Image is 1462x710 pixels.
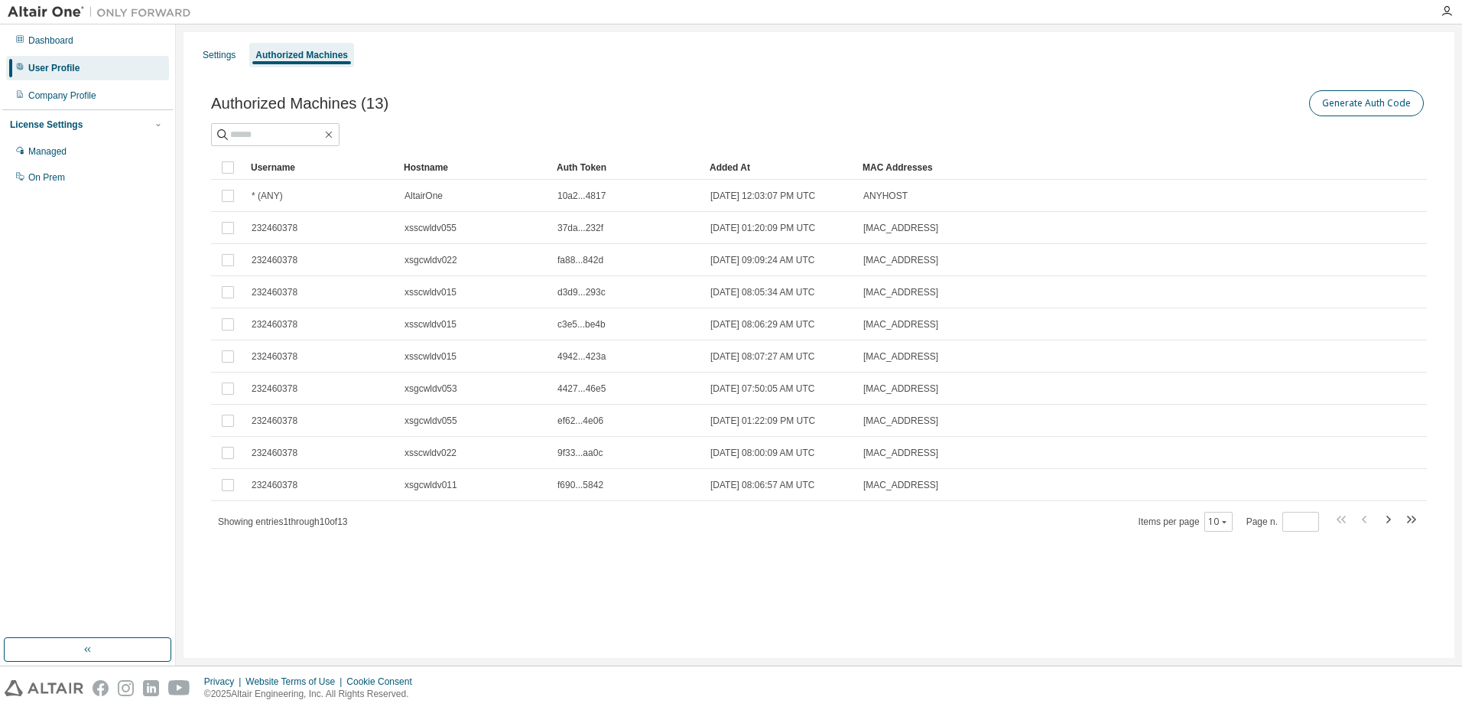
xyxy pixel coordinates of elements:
[404,254,457,266] span: xsgcwldv022
[863,447,938,459] span: [MAC_ADDRESS]
[346,676,421,688] div: Cookie Consent
[404,318,456,331] span: xsscwldv015
[252,383,297,395] span: 232460378
[252,222,297,234] span: 232460378
[93,680,109,696] img: facebook.svg
[1246,512,1319,532] span: Page n.
[28,34,73,47] div: Dashboard
[557,222,603,234] span: 37da...232f
[863,286,938,298] span: [MAC_ADDRESS]
[28,171,65,184] div: On Prem
[863,254,938,266] span: [MAC_ADDRESS]
[404,350,456,363] span: xsscwldv015
[710,155,850,180] div: Added At
[404,286,456,298] span: xsscwldv015
[863,318,938,331] span: [MAC_ADDRESS]
[404,190,443,202] span: AltairOne
[557,318,606,331] span: c3e5...be4b
[245,676,346,688] div: Website Terms of Use
[557,350,606,363] span: 4942...423a
[710,318,815,331] span: [DATE] 08:06:29 AM UTC
[863,190,908,202] span: ANYHOST
[710,415,815,427] span: [DATE] 01:22:09 PM UTC
[203,49,236,61] div: Settings
[404,155,544,180] div: Hostname
[204,676,245,688] div: Privacy
[10,119,83,131] div: License Settings
[863,222,938,234] span: [MAC_ADDRESS]
[252,447,297,459] span: 232460378
[710,254,815,266] span: [DATE] 09:09:24 AM UTC
[28,62,80,74] div: User Profile
[557,447,603,459] span: 9f33...aa0c
[710,222,815,234] span: [DATE] 01:20:09 PM UTC
[1208,516,1229,528] button: 10
[557,254,603,266] span: fa88...842d
[252,479,297,491] span: 232460378
[204,688,421,701] p: © 2025 Altair Engineering, Inc. All Rights Reserved.
[404,383,457,395] span: xsgcwldv053
[710,350,815,363] span: [DATE] 08:07:27 AM UTC
[143,680,159,696] img: linkedin.svg
[710,190,815,202] span: [DATE] 12:03:07 PM UTC
[218,516,348,527] span: Showing entries 1 through 10 of 13
[252,286,297,298] span: 232460378
[710,479,815,491] span: [DATE] 08:06:57 AM UTC
[863,479,938,491] span: [MAC_ADDRESS]
[252,190,283,202] span: * (ANY)
[1309,90,1424,116] button: Generate Auth Code
[404,447,456,459] span: xsscwldv022
[863,350,938,363] span: [MAC_ADDRESS]
[710,447,815,459] span: [DATE] 08:00:09 AM UTC
[557,479,603,491] span: f690...5842
[252,415,297,427] span: 232460378
[557,155,697,180] div: Auth Token
[118,680,134,696] img: instagram.svg
[255,49,348,61] div: Authorized Machines
[557,190,606,202] span: 10a2...4817
[28,90,96,102] div: Company Profile
[168,680,190,696] img: youtube.svg
[404,415,457,427] span: xsgcwldv055
[557,286,606,298] span: d3d9...293c
[1139,512,1233,532] span: Items per page
[863,383,938,395] span: [MAC_ADDRESS]
[404,222,456,234] span: xsscwldv055
[8,5,199,20] img: Altair One
[557,415,603,427] span: ef62...4e06
[252,254,297,266] span: 232460378
[863,155,1266,180] div: MAC Addresses
[252,318,297,331] span: 232460378
[863,415,938,427] span: [MAC_ADDRESS]
[28,145,67,158] div: Managed
[557,383,606,395] span: 4427...46e5
[710,383,815,395] span: [DATE] 07:50:05 AM UTC
[251,155,391,180] div: Username
[5,680,83,696] img: altair_logo.svg
[211,95,388,112] span: Authorized Machines (13)
[404,479,457,491] span: xsgcwldv011
[710,286,815,298] span: [DATE] 08:05:34 AM UTC
[252,350,297,363] span: 232460378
